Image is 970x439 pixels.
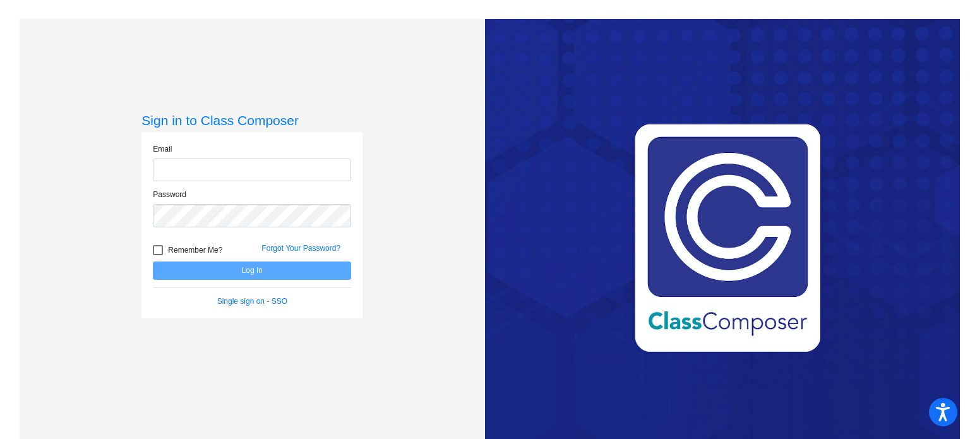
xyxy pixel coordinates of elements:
[168,243,222,258] span: Remember Me?
[261,244,340,253] a: Forgot Your Password?
[153,189,186,200] label: Password
[153,143,172,155] label: Email
[141,112,362,128] h3: Sign in to Class Composer
[217,297,287,306] a: Single sign on - SSO
[153,262,351,280] button: Log In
